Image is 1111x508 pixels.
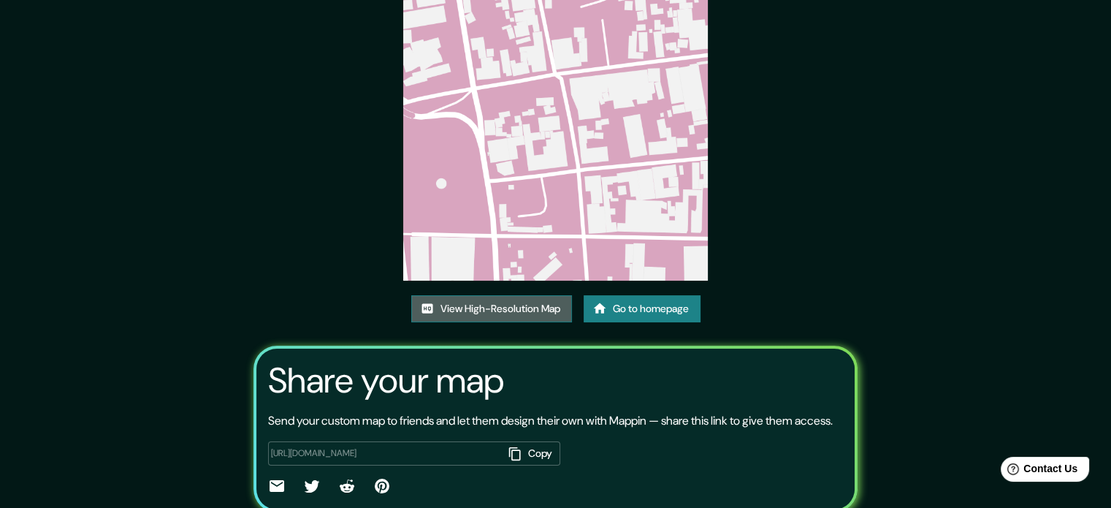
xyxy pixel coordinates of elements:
button: Copy [503,441,560,466]
iframe: Help widget launcher [981,451,1095,492]
a: View High-Resolution Map [411,295,572,322]
h3: Share your map [268,360,504,401]
p: Send your custom map to friends and let them design their own with Mappin — share this link to gi... [268,412,833,430]
a: Go to homepage [584,295,700,322]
